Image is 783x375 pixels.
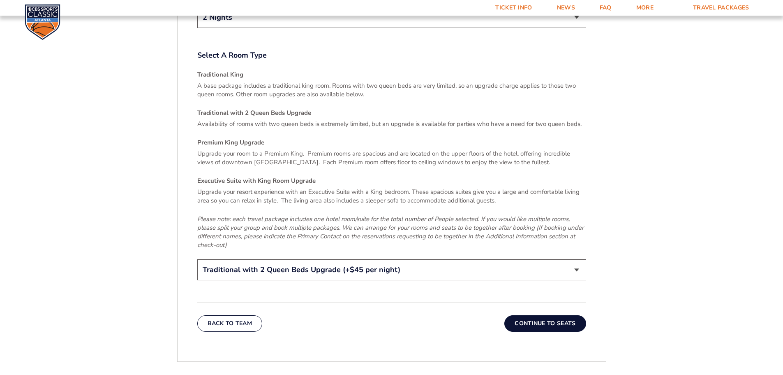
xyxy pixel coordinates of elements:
p: Upgrade your room to a Premium King. Premium rooms are spacious and are located on the upper floo... [197,149,586,167]
p: Availability of rooms with two queen beds is extremely limited, but an upgrade is available for p... [197,120,586,128]
h4: Traditional with 2 Queen Beds Upgrade [197,109,586,117]
p: A base package includes a traditional king room. Rooms with two queen beds are very limited, so a... [197,82,586,99]
label: Select A Room Type [197,50,586,61]
button: Back To Team [197,315,263,332]
em: Please note: each travel package includes one hotel room/suite for the total number of People sel... [197,215,584,249]
h4: Executive Suite with King Room Upgrade [197,177,586,185]
h4: Traditional King [197,70,586,79]
img: CBS Sports Classic [25,4,60,40]
button: Continue To Seats [504,315,586,332]
h4: Premium King Upgrade [197,138,586,147]
p: Upgrade your resort experience with an Executive Suite with a King bedroom. These spacious suites... [197,188,586,205]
